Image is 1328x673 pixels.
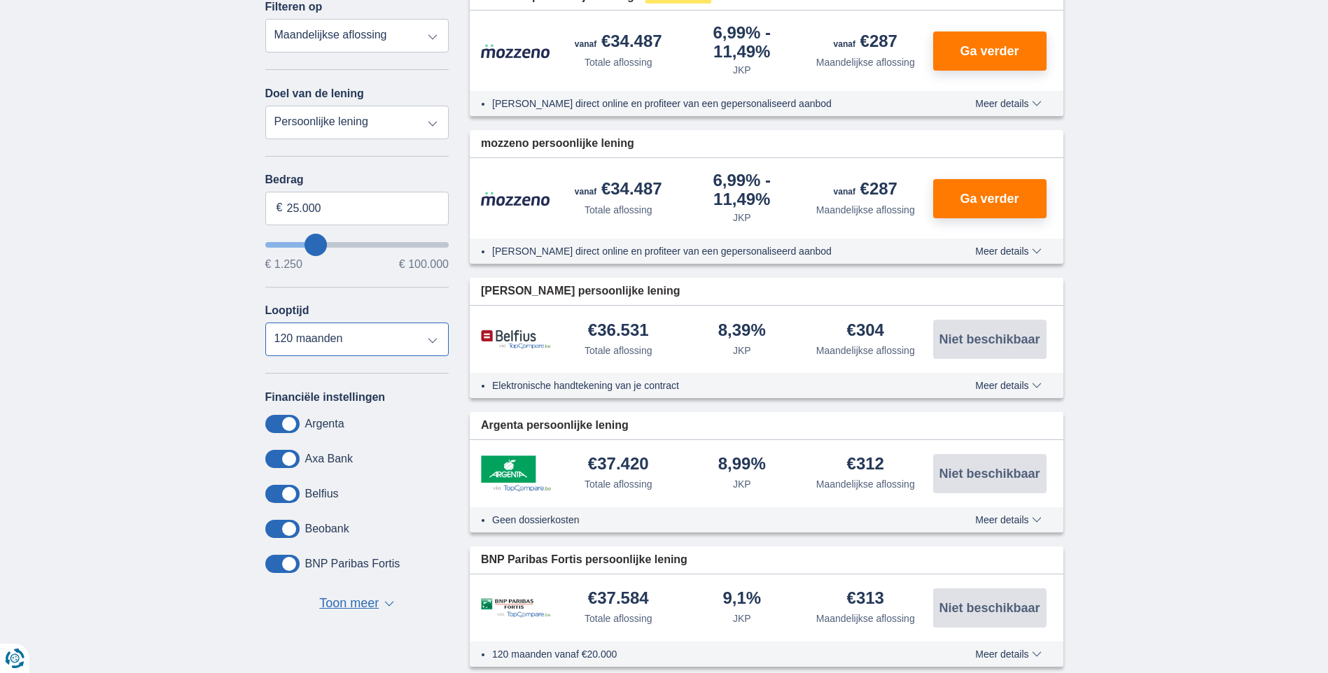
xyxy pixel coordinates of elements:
div: €37.584 [588,590,649,609]
label: Doel van de lening [265,87,364,100]
img: product.pl.alt Mozzeno [481,43,551,59]
span: Meer details [975,515,1041,525]
button: Niet beschikbaar [933,588,1047,628]
img: product.pl.alt BNP Paribas Fortis [481,598,551,618]
span: Niet beschikbaar [939,467,1040,480]
div: Maandelijkse aflossing [816,477,915,491]
span: Argenta persoonlijke lening [481,418,629,434]
label: Belfius [305,488,339,500]
div: JKP [733,611,751,625]
div: JKP [733,477,751,491]
button: Niet beschikbaar [933,454,1047,493]
span: mozzeno persoonlijke lening [481,136,634,152]
span: Ga verder [960,192,1019,205]
label: Financiële instellingen [265,391,386,404]
div: 6,99% [686,172,799,208]
div: JKP [733,63,751,77]
div: €287 [834,180,897,200]
button: Toon meer ▼ [315,594,398,614]
button: Ga verder [933,179,1047,218]
li: [PERSON_NAME] direct online en profiteer van een gepersonaliseerd aanbod [492,244,924,258]
div: JKP [733,343,751,357]
span: € 1.250 [265,259,302,270]
span: € [277,200,283,216]
img: product.pl.alt Argenta [481,455,551,492]
div: 9,1% [722,590,761,609]
div: Totale aflossing [585,343,652,357]
span: Meer details [975,381,1041,390]
label: Filteren op [265,1,323,13]
div: €313 [847,590,884,609]
li: 120 maanden vanaf €20.000 [492,647,924,661]
div: Totale aflossing [585,611,652,625]
div: €312 [847,455,884,474]
button: Ga verder [933,31,1047,71]
span: € 100.000 [399,259,449,270]
div: Totale aflossing [585,203,652,217]
div: Maandelijkse aflossing [816,203,915,217]
li: Elektronische handtekening van je contract [492,378,924,392]
li: [PERSON_NAME] direct online en profiteer van een gepersonaliseerd aanbod [492,97,924,111]
div: JKP [733,211,751,225]
span: Niet beschikbaar [939,333,1040,346]
div: 8,99% [718,455,766,474]
div: Maandelijkse aflossing [816,343,915,357]
span: BNP Paribas Fortis persoonlijke lening [481,552,687,568]
div: €34.487 [575,180,662,200]
span: Meer details [975,246,1041,256]
span: Niet beschikbaar [939,602,1040,614]
div: €287 [834,33,897,52]
div: €36.531 [588,322,649,341]
div: Maandelijkse aflossing [816,55,915,69]
img: product.pl.alt Mozzeno [481,191,551,206]
label: Looptijd [265,304,309,317]
label: Argenta [305,418,344,430]
div: 6,99% [686,24,799,60]
span: Meer details [975,99,1041,108]
input: wantToBorrow [265,242,449,248]
div: Maandelijkse aflossing [816,611,915,625]
span: Meer details [975,649,1041,659]
div: Totale aflossing [585,55,652,69]
div: €304 [847,322,884,341]
label: Axa Bank [305,453,353,465]
span: Toon meer [319,595,379,613]
label: Bedrag [265,173,449,186]
li: Geen dossierkosten [492,513,924,527]
button: Meer details [965,514,1051,525]
img: product.pl.alt Belfius [481,330,551,350]
label: BNP Paribas Fortis [305,558,400,570]
span: [PERSON_NAME] persoonlijke lening [481,283,680,299]
button: Meer details [965,380,1051,391]
button: Niet beschikbaar [933,320,1047,359]
div: Totale aflossing [585,477,652,491]
div: €34.487 [575,33,662,52]
button: Meer details [965,649,1051,660]
span: Ga verder [960,45,1019,57]
div: €37.420 [588,455,649,474]
button: Meer details [965,98,1051,109]
div: 8,39% [718,322,766,341]
button: Meer details [965,246,1051,257]
span: ▼ [384,601,394,607]
label: Beobank [305,523,349,535]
